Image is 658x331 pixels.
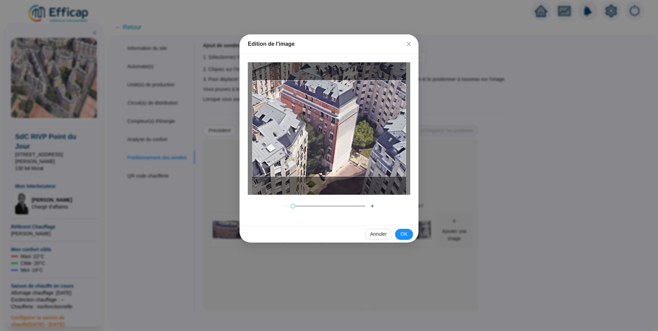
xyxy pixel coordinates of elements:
[248,40,410,48] div: Edition de l'image
[365,229,392,240] button: Annuler
[395,229,413,240] button: OK
[280,201,291,212] button: －
[367,201,378,212] button: ＋
[403,41,414,47] span: Fermer
[406,41,412,47] span: close
[401,231,407,238] span: OK
[370,231,387,238] span: Annuler
[403,39,414,50] button: Close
